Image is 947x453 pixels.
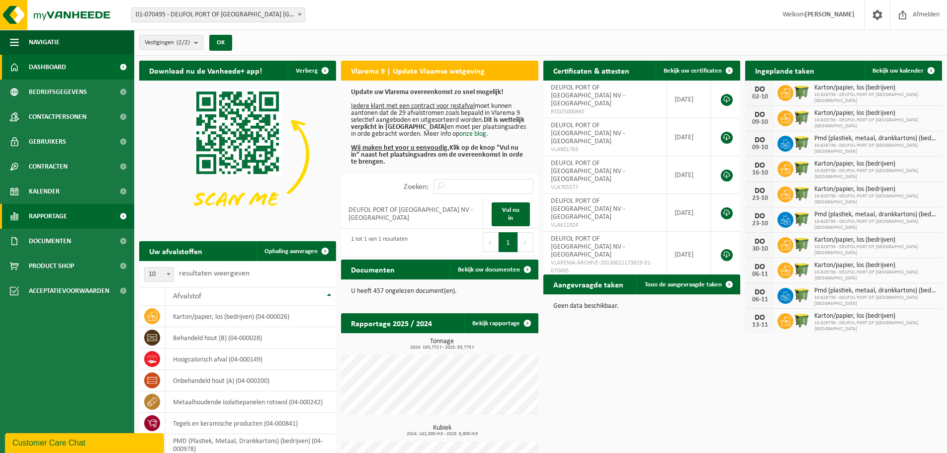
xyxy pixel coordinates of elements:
[464,313,537,333] a: Bekijk rapportage
[750,271,770,278] div: 06-11
[645,281,722,288] span: Toon de aangevraagde taken
[864,61,941,81] a: Bekijk uw kalender
[793,312,810,329] img: WB-1100-HPE-GN-50
[518,232,533,252] button: Next
[145,35,190,50] span: Vestigingen
[341,61,495,80] h2: Vlarema 9 | Update Vlaamse wetgeving
[351,89,528,166] p: moet kunnen aantonen dat de 29 afvalstromen zoals bepaald in Vlarema 9 selectief aangeboden en ui...
[346,345,538,350] span: 2024: 193,772 t - 2025: 63,775 t
[341,313,442,333] h2: Rapportage 2025 / 2024
[814,92,937,104] span: 10-829736 - DEUFOL PORT OF [GEOGRAPHIC_DATA] [GEOGRAPHIC_DATA]
[814,84,937,92] span: Karton/papier, los (bedrijven)
[793,84,810,100] img: WB-1100-HPE-GN-50
[750,111,770,119] div: DO
[351,144,449,152] u: Wij maken het voor u eenvoudig.
[551,235,625,259] span: DEUFOL PORT OF [GEOGRAPHIC_DATA] NV - [GEOGRAPHIC_DATA]
[814,244,937,256] span: 10-829736 - DEUFOL PORT OF [GEOGRAPHIC_DATA] [GEOGRAPHIC_DATA]
[750,296,770,303] div: 06-11
[166,349,336,370] td: hoogcalorisch afval (04-000149)
[257,241,335,261] a: Ophaling aanvragen
[264,248,318,255] span: Ophaling aanvragen
[346,425,538,437] h3: Kubiek
[814,270,937,281] span: 10-829736 - DEUFOL PORT OF [GEOGRAPHIC_DATA] [GEOGRAPHIC_DATA]
[28,16,49,24] div: v 4.0.25
[551,197,625,221] span: DEUFOL PORT OF [GEOGRAPHIC_DATA] NV - [GEOGRAPHIC_DATA]
[667,232,711,277] td: [DATE]
[551,84,625,107] span: DEUFOL PORT OF [GEOGRAPHIC_DATA] NV - [GEOGRAPHIC_DATA]
[29,129,66,154] span: Gebruikers
[26,26,109,34] div: Domein: [DOMAIN_NAME]
[29,80,87,104] span: Bedrijfsgegevens
[139,241,212,261] h2: Uw afvalstoffen
[404,183,429,191] label: Zoeken:
[667,118,711,156] td: [DATE]
[750,144,770,151] div: 09-10
[667,156,711,194] td: [DATE]
[750,136,770,144] div: DO
[667,81,711,118] td: [DATE]
[29,204,67,229] span: Rapportage
[814,211,937,219] span: Pmd (plastiek, metaal, drankkartons) (bedrijven)
[553,303,730,310] p: Geen data beschikbaar.
[814,262,937,270] span: Karton/papier, los (bedrijven)
[814,295,937,307] span: 10-829736 - DEUFOL PORT OF [GEOGRAPHIC_DATA] [GEOGRAPHIC_DATA]
[166,306,336,327] td: karton/papier, los (bedrijven) (04-000026)
[29,55,66,80] span: Dashboard
[29,104,86,129] span: Contactpersonen
[131,7,305,22] span: 01-070495 - DEUFOL PORT OF ANTWERP NV - ANTWERPEN
[346,432,538,437] span: 2024: 142,000 m3 - 2025: 8,800 m3
[750,162,770,170] div: DO
[793,236,810,253] img: WB-1100-HPE-GN-50
[793,109,810,126] img: WB-1100-HPE-GN-50
[29,179,60,204] span: Kalender
[750,119,770,126] div: 09-10
[499,232,518,252] button: 1
[176,39,190,46] count: (2/2)
[288,61,335,81] button: Verberg
[872,68,924,74] span: Bekijk uw kalender
[750,187,770,195] div: DO
[814,117,937,129] span: 10-829736 - DEUFOL PORT OF [GEOGRAPHIC_DATA] [GEOGRAPHIC_DATA]
[166,413,336,434] td: tegels en keramische producten (04-000841)
[814,109,937,117] span: Karton/papier, los (bedrijven)
[814,135,937,143] span: Pmd (plastiek, metaal, drankkartons) (bedrijven)
[750,93,770,100] div: 02-10
[209,35,232,51] button: OK
[793,261,810,278] img: WB-1100-HPE-GN-50
[543,61,639,80] h2: Certificaten & attesten
[814,185,937,193] span: Karton/papier, los (bedrijven)
[664,68,722,74] span: Bekijk uw certificaten
[793,286,810,303] img: WB-1100-HPE-GN-50
[16,16,24,24] img: logo_orange.svg
[108,59,170,65] div: Keywords op verkeer
[139,35,203,50] button: Vestigingen(2/2)
[656,61,739,81] a: Bekijk uw certificaten
[750,322,770,329] div: 13-11
[793,210,810,227] img: WB-1100-HPE-GN-50
[5,431,166,453] iframe: chat widget
[29,278,109,303] span: Acceptatievoorwaarden
[166,370,336,391] td: onbehandeld hout (A) (04-000200)
[551,221,659,229] span: VLA611924
[750,86,770,93] div: DO
[551,160,625,183] span: DEUFOL PORT OF [GEOGRAPHIC_DATA] NV - [GEOGRAPHIC_DATA]
[750,170,770,177] div: 16-10
[351,89,504,96] b: Update uw Vlarema overeenkomst zo snel mogelijk!
[543,274,633,294] h2: Aangevraagde taken
[750,263,770,271] div: DO
[341,260,405,279] h2: Documenten
[27,58,35,66] img: tab_domain_overview_orange.svg
[814,143,937,155] span: 10-829736 - DEUFOL PORT OF [GEOGRAPHIC_DATA] [GEOGRAPHIC_DATA]
[346,338,538,350] h3: Tonnage
[551,108,659,116] span: RED25000465
[814,312,937,320] span: Karton/papier, los (bedrijven)
[351,144,523,166] b: Klik op de knop "Vul nu in" naast het plaatsingsadres om de overeenkomst in orde te brengen.
[750,238,770,246] div: DO
[551,259,659,275] span: VLAREMA-ARCHIVE-20130621173819-01-070495
[551,122,625,145] span: DEUFOL PORT OF [GEOGRAPHIC_DATA] NV - [GEOGRAPHIC_DATA]
[814,168,937,180] span: 10-829736 - DEUFOL PORT OF [GEOGRAPHIC_DATA] [GEOGRAPHIC_DATA]
[750,212,770,220] div: DO
[351,288,528,295] p: U heeft 457 ongelezen document(en).
[29,229,71,254] span: Documenten
[145,268,173,281] span: 10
